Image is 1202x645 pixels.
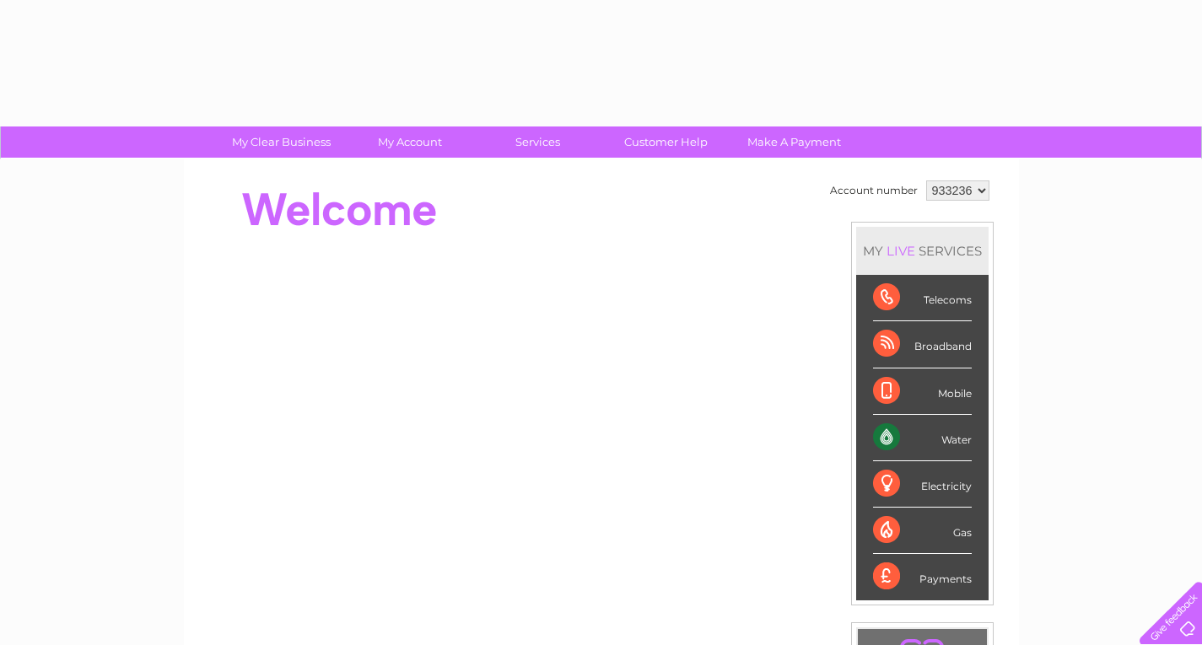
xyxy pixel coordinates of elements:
[340,126,479,158] a: My Account
[873,275,972,321] div: Telecoms
[856,227,989,275] div: MY SERVICES
[873,368,972,415] div: Mobile
[596,126,736,158] a: Customer Help
[826,176,922,205] td: Account number
[873,321,972,368] div: Broadband
[873,415,972,461] div: Water
[873,461,972,508] div: Electricity
[468,126,607,158] a: Services
[212,126,351,158] a: My Clear Business
[873,554,972,599] div: Payments
[725,126,864,158] a: Make A Payment
[873,508,972,554] div: Gas
[883,243,919,259] div: LIVE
